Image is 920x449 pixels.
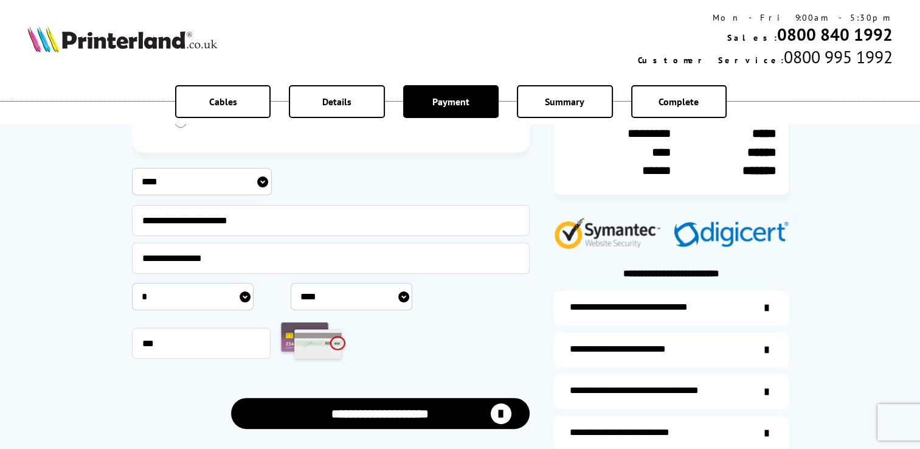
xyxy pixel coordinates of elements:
[545,96,584,108] span: Summary
[727,32,777,43] span: Sales:
[27,26,217,52] img: Printerland Logo
[638,55,784,66] span: Customer Service:
[784,46,893,68] span: 0800 995 1992
[554,333,789,367] a: items-arrive
[322,96,351,108] span: Details
[554,291,789,325] a: additional-ink
[777,23,893,46] a: 0800 840 1992
[554,374,789,409] a: additional-cables
[432,96,469,108] span: Payment
[209,96,237,108] span: Cables
[638,12,893,23] div: Mon - Fri 9:00am - 5:30pm
[659,96,699,108] span: Complete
